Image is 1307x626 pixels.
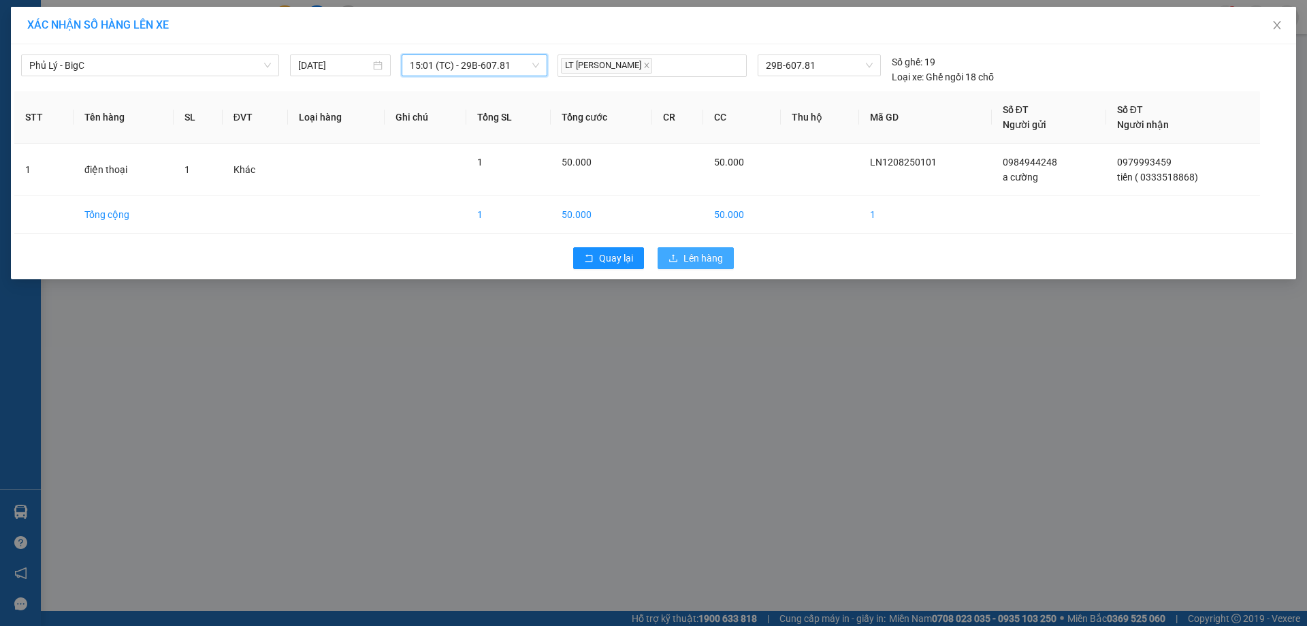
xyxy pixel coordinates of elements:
[385,91,466,144] th: Ghi chú
[174,91,223,144] th: SL
[668,253,678,264] span: upload
[892,54,935,69] div: 19
[410,55,539,76] span: 15:01 (TC) - 29B-607.81
[703,196,781,234] td: 50.000
[298,58,370,73] input: 12/08/2025
[1003,172,1038,183] span: a cường
[184,164,190,175] span: 1
[466,91,551,144] th: Tổng SL
[781,91,859,144] th: Thu hộ
[561,58,652,74] span: LT [PERSON_NAME]
[714,157,744,168] span: 50.000
[703,91,781,144] th: CC
[562,157,592,168] span: 50.000
[477,157,483,168] span: 1
[1117,172,1198,183] span: tiến ( 0333518868)
[859,196,992,234] td: 1
[892,69,924,84] span: Loại xe:
[859,91,992,144] th: Mã GD
[892,54,922,69] span: Số ghế:
[1117,119,1169,130] span: Người nhận
[29,55,271,76] span: Phủ Lý - BigC
[74,196,174,234] td: Tổng cộng
[870,157,937,168] span: LN1208250101
[584,253,594,264] span: rollback
[223,144,288,196] td: Khác
[551,196,651,234] td: 50.000
[1258,7,1296,45] button: Close
[27,18,169,31] span: XÁC NHẬN SỐ HÀNG LÊN XE
[1117,104,1143,115] span: Số ĐT
[466,196,551,234] td: 1
[643,62,650,69] span: close
[14,91,74,144] th: STT
[766,55,872,76] span: 29B-607.81
[658,247,734,269] button: uploadLên hàng
[14,144,74,196] td: 1
[652,91,703,144] th: CR
[74,144,174,196] td: điện thoại
[1003,104,1029,115] span: Số ĐT
[1003,119,1046,130] span: Người gửi
[573,247,644,269] button: rollbackQuay lại
[223,91,288,144] th: ĐVT
[1272,20,1282,31] span: close
[892,69,994,84] div: Ghế ngồi 18 chỗ
[683,251,723,266] span: Lên hàng
[1117,157,1172,168] span: 0979993459
[599,251,633,266] span: Quay lại
[1003,157,1057,168] span: 0984944248
[74,91,174,144] th: Tên hàng
[551,91,651,144] th: Tổng cước
[288,91,385,144] th: Loại hàng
